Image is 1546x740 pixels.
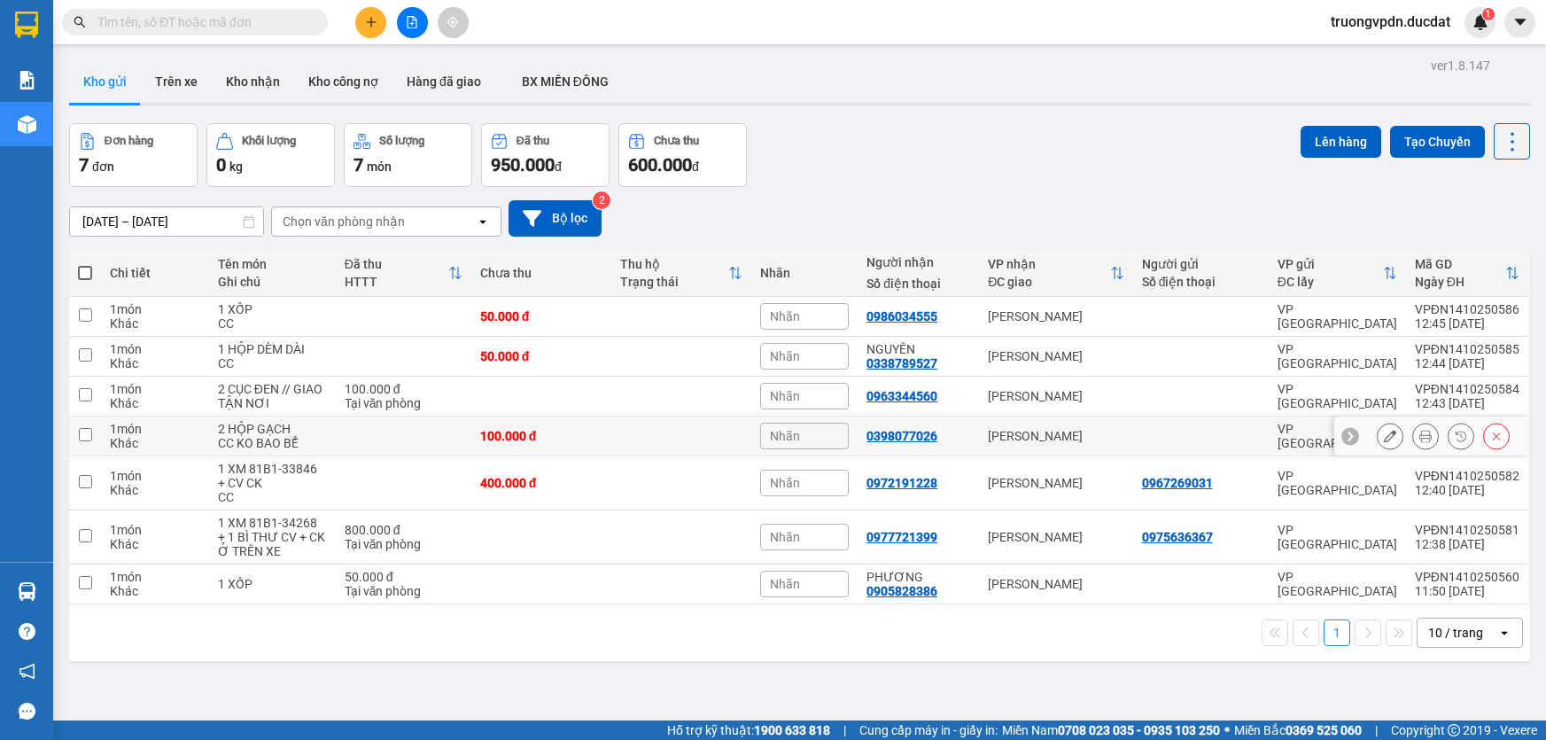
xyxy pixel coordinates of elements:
[218,490,327,504] div: CC
[18,115,36,134] img: warehouse-icon
[218,257,327,271] div: Tên món
[110,302,200,316] div: 1 món
[218,577,327,591] div: 1 XỐP
[1415,275,1505,289] div: Ngày ĐH
[1278,302,1397,331] div: VP [GEOGRAPHIC_DATA]
[988,389,1124,403] div: [PERSON_NAME]
[345,584,462,598] div: Tại văn phòng
[1301,126,1381,158] button: Lên hàng
[74,16,86,28] span: search
[1278,570,1397,598] div: VP [GEOGRAPHIC_DATA]
[218,342,327,356] div: 1 HỘP DÈM DÀI
[1415,483,1519,497] div: 12:40 [DATE]
[1512,14,1528,30] span: caret-down
[69,123,198,187] button: Đơn hàng7đơn
[70,207,263,236] input: Select a date range.
[110,570,200,584] div: 1 món
[406,16,418,28] span: file-add
[1415,396,1519,410] div: 12:43 [DATE]
[1058,723,1220,737] strong: 0708 023 035 - 0935 103 250
[1485,8,1491,20] span: 1
[110,422,200,436] div: 1 món
[866,277,970,291] div: Số điện thoại
[367,160,392,174] span: món
[1415,469,1519,483] div: VPĐN1410250582
[481,123,610,187] button: Đã thu950.000đ
[770,476,800,490] span: Nhãn
[344,123,472,187] button: Số lượng7món
[218,382,327,410] div: 2 CỤC ĐEN // GIAO TẬN NƠI
[15,12,38,38] img: logo-vxr
[1286,723,1362,737] strong: 0369 525 060
[988,309,1124,323] div: [PERSON_NAME]
[866,476,937,490] div: 0972191228
[19,623,35,640] span: question-circle
[355,7,386,38] button: plus
[218,462,327,490] div: 1 XM 81B1-33846 + CV CK
[770,349,800,363] span: Nhãn
[110,483,200,497] div: Khác
[480,429,602,443] div: 100.000 đ
[1278,422,1397,450] div: VP [GEOGRAPHIC_DATA]
[1472,14,1488,30] img: icon-new-feature
[866,255,970,269] div: Người nhận
[476,214,490,229] svg: open
[92,160,114,174] span: đơn
[1415,302,1519,316] div: VPĐN1410250586
[438,7,469,38] button: aim
[1142,530,1213,544] div: 0975636367
[345,257,448,271] div: Đã thu
[1142,476,1213,490] div: 0967269031
[397,7,428,38] button: file-add
[1278,275,1383,289] div: ĐC lấy
[770,389,800,403] span: Nhãn
[979,250,1133,297] th: Toggle SortBy
[843,721,846,740] span: |
[593,191,610,209] sup: 2
[1415,382,1519,396] div: VPĐN1410250584
[1278,257,1383,271] div: VP gửi
[988,577,1124,591] div: [PERSON_NAME]
[218,302,327,316] div: 1 XỐP
[618,123,747,187] button: Chưa thu600.000đ
[1497,626,1511,640] svg: open
[866,429,937,443] div: 0398077026
[1142,257,1260,271] div: Người gửi
[110,537,200,551] div: Khác
[345,523,462,537] div: 800.000 đ
[1406,250,1528,297] th: Toggle SortBy
[1278,469,1397,497] div: VP [GEOGRAPHIC_DATA]
[770,577,800,591] span: Nhãn
[216,154,226,175] span: 0
[110,396,200,410] div: Khác
[754,723,830,737] strong: 1900 633 818
[1415,356,1519,370] div: 12:44 [DATE]
[365,16,377,28] span: plus
[480,349,602,363] div: 50.000 đ
[1324,619,1350,646] button: 1
[866,356,937,370] div: 0338789527
[1415,537,1519,551] div: 12:38 [DATE]
[859,721,998,740] span: Cung cấp máy in - giấy in:
[79,154,89,175] span: 7
[988,275,1110,289] div: ĐC giao
[866,584,937,598] div: 0905828386
[628,154,692,175] span: 600.000
[480,476,602,490] div: 400.000 đ
[1415,523,1519,537] div: VPĐN1410250581
[1448,724,1460,736] span: copyright
[105,135,153,147] div: Đơn hàng
[1415,316,1519,331] div: 12:45 [DATE]
[110,316,200,331] div: Khác
[110,266,200,280] div: Chi tiết
[1390,126,1485,158] button: Tạo Chuyến
[345,382,462,396] div: 100.000 đ
[110,584,200,598] div: Khác
[1224,727,1230,734] span: ⚪️
[1269,250,1406,297] th: Toggle SortBy
[110,356,200,370] div: Khác
[517,135,549,147] div: Đã thu
[218,516,327,558] div: 1 XM 81B1-34268 + 1 BÌ THƯ CV + CK Ở TRÊN XE
[1278,523,1397,551] div: VP [GEOGRAPHIC_DATA]
[770,530,800,544] span: Nhãn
